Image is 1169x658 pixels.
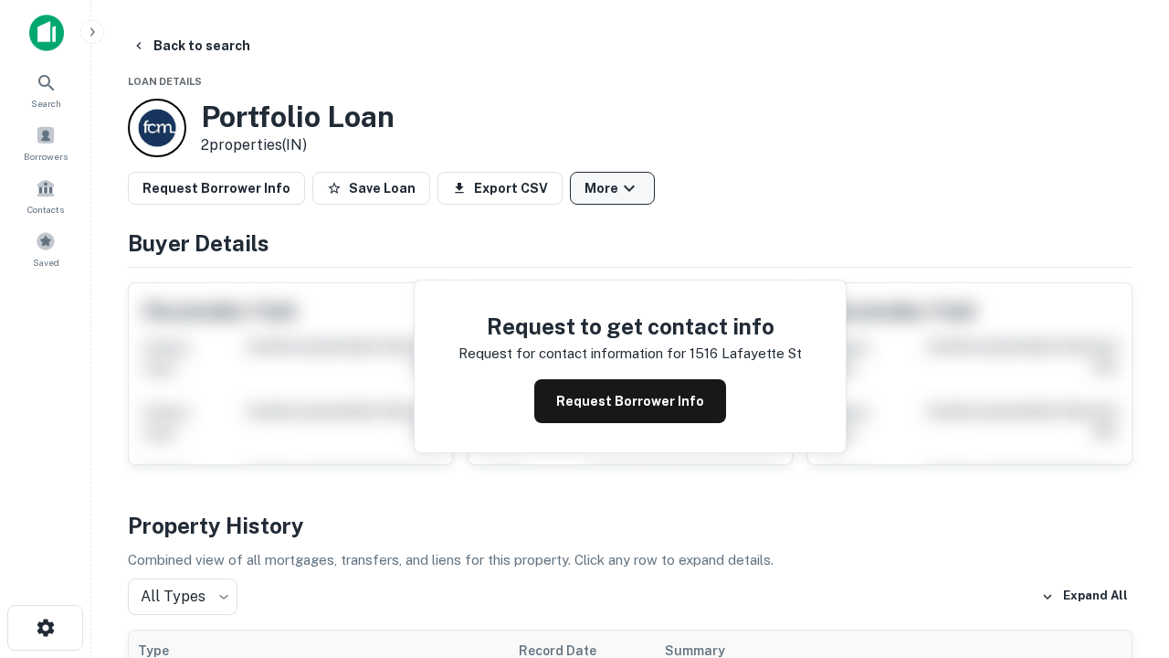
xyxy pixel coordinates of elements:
img: capitalize-icon.png [29,15,64,51]
h3: Portfolio Loan [201,100,395,134]
iframe: Chat Widget [1078,512,1169,600]
span: Saved [33,255,59,270]
button: Save Loan [312,172,430,205]
p: Request for contact information for [458,343,686,365]
a: Search [5,65,86,114]
span: Borrowers [24,149,68,164]
p: Combined view of all mortgages, transfers, and liens for this property. Click any row to expand d... [128,549,1132,571]
p: 2 properties (IN) [201,134,395,156]
p: 1516 lafayette st [690,343,802,365]
span: Loan Details [128,76,202,87]
h4: Buyer Details [128,227,1132,260]
span: Contacts [27,202,64,217]
span: Search [31,96,61,111]
button: Request Borrower Info [534,379,726,423]
button: More [570,172,655,205]
button: Back to search [124,29,258,62]
button: Export CSV [437,172,563,205]
button: Expand All [1037,583,1132,610]
h4: Property History [128,509,1132,542]
a: Borrowers [5,118,86,167]
div: All Types [128,578,237,615]
a: Saved [5,224,86,273]
h4: Request to get contact info [458,310,802,343]
button: Request Borrower Info [128,172,305,205]
a: Contacts [5,171,86,220]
